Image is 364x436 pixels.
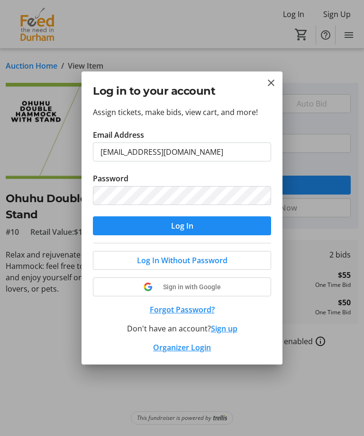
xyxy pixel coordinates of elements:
[265,77,277,89] button: Close
[93,277,271,296] button: Sign in with Google
[93,107,271,118] p: Assign tickets, make bids, view cart, and more!
[93,216,271,235] button: Log In
[211,323,237,334] button: Sign up
[93,173,128,184] label: Password
[93,142,271,161] input: Email Address
[93,129,144,141] label: Email Address
[171,220,193,231] span: Log In
[93,83,271,99] h2: Log in to your account
[137,255,227,266] span: Log In Without Password
[93,323,271,334] div: Don't have an account?
[93,304,271,315] button: Forgot Password?
[93,251,271,270] button: Log In Without Password
[153,342,211,353] a: Organizer Login
[163,283,221,291] span: Sign in with Google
